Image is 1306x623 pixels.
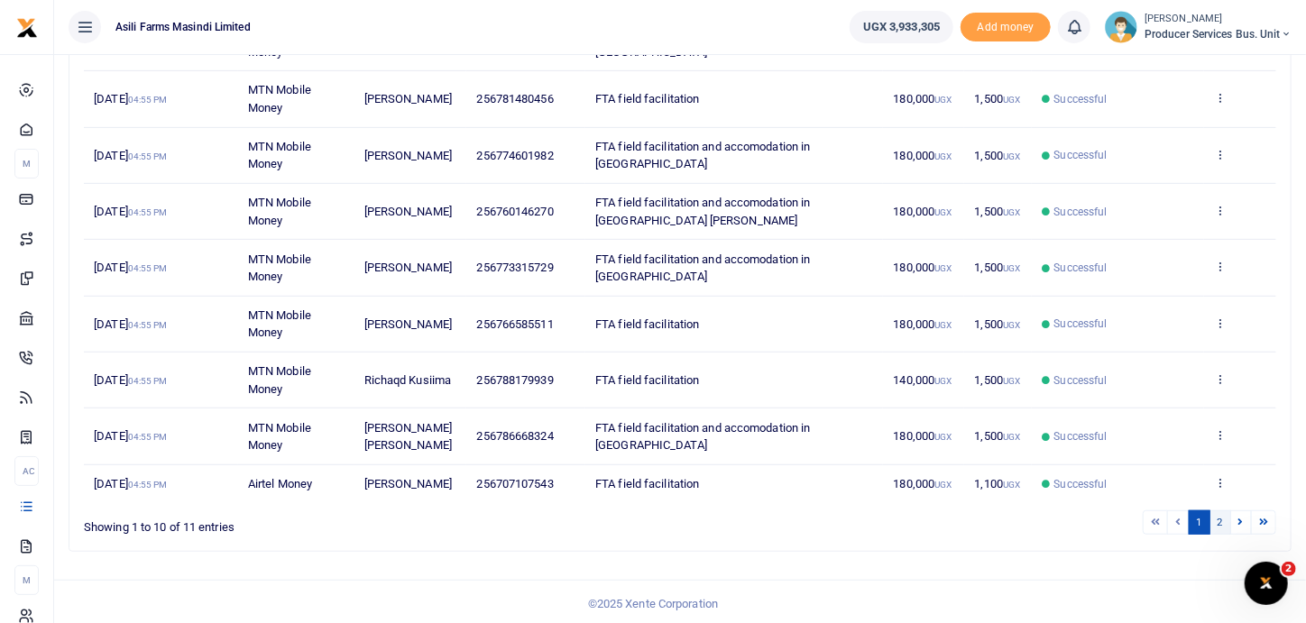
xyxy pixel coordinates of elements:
li: Toup your wallet [961,13,1051,42]
span: [DATE] [94,429,167,443]
li: M [14,149,39,179]
small: UGX [934,151,952,161]
img: logo-small [16,17,38,39]
span: Producer Services Bus. Unit [1145,26,1292,42]
small: UGX [1003,263,1020,273]
small: UGX [1003,480,1020,490]
a: profile-user [PERSON_NAME] Producer Services Bus. Unit [1105,11,1292,43]
span: 1,500 [975,92,1021,105]
span: 256707107543 [477,477,554,490]
span: 1,500 [975,149,1021,162]
small: UGX [934,320,952,330]
span: 256781480456 [477,92,554,105]
span: Successful [1054,316,1108,332]
small: UGX [1003,151,1020,161]
span: [PERSON_NAME] [364,317,452,331]
small: 04:55 PM [128,376,168,386]
span: FTA field facilitation and accomodation in [GEOGRAPHIC_DATA] [595,140,810,171]
a: logo-small logo-large logo-large [16,20,38,33]
small: UGX [934,480,952,490]
span: Asili Farms Masindi Limited [108,19,258,35]
small: UGX [1003,207,1020,217]
small: 04:55 PM [128,320,168,330]
span: MTN Mobile Money [248,140,311,171]
span: 180,000 [894,317,952,331]
span: MTN Mobile Money [248,364,311,396]
small: 04:55 PM [128,263,168,273]
span: FTA field facilitation and accomodation in [GEOGRAPHIC_DATA] [595,421,810,453]
small: UGX [934,95,952,105]
span: 1,500 [975,373,1021,387]
small: UGX [934,207,952,217]
img: profile-user [1105,11,1137,43]
span: [PERSON_NAME] [PERSON_NAME] [364,421,452,453]
span: FTA field facilitation [595,373,699,387]
small: UGX [1003,376,1020,386]
span: 180,000 [894,477,952,490]
span: FTA field facilitation and accomodation in [GEOGRAPHIC_DATA] [PERSON_NAME] [595,196,810,227]
a: 1 [1189,510,1210,535]
span: MTN Mobile Money [248,196,311,227]
small: 04:55 PM [128,151,168,161]
span: Richaqd Kusiima [364,373,452,387]
span: Successful [1054,204,1108,220]
span: 180,000 [894,261,952,274]
span: MTN Mobile Money [248,421,311,453]
span: Add money [961,13,1051,42]
a: Add money [961,19,1051,32]
span: 1,500 [975,205,1021,218]
li: Wallet ballance [842,11,961,43]
a: UGX 3,933,305 [850,11,953,43]
li: M [14,565,39,595]
a: 2 [1209,510,1231,535]
span: [PERSON_NAME] [364,477,452,490]
span: [DATE] [94,261,167,274]
span: MTN Mobile Money [248,308,311,340]
span: [DATE] [94,149,167,162]
span: 1,500 [975,261,1021,274]
span: 256788179939 [477,373,554,387]
span: 256760146270 [477,205,554,218]
small: UGX [1003,95,1020,105]
span: 1,500 [975,317,1021,331]
small: 04:55 PM [128,95,168,105]
small: [PERSON_NAME] [1145,12,1292,27]
span: Airtel Money [248,477,312,490]
small: UGX [934,263,952,273]
small: 04:55 PM [128,480,168,490]
span: FTA field facilitation and transport to [GEOGRAPHIC_DATA] [595,27,784,59]
span: 180,000 [894,429,952,443]
span: UGX 3,933,305 [863,18,940,36]
span: FTA field facilitation [595,317,699,331]
span: Successful [1054,372,1108,389]
span: FTA field facilitation [595,477,699,490]
small: UGX [1003,320,1020,330]
span: 180,000 [894,205,952,218]
span: FTA field facilitation and accomodation in [GEOGRAPHIC_DATA] [595,252,810,284]
small: 04:55 PM [128,207,168,217]
span: Successful [1054,147,1108,163]
small: UGX [934,376,952,386]
small: UGX [934,432,952,442]
div: Showing 1 to 10 of 11 entries [84,508,574,536]
span: [DATE] [94,477,167,490]
span: 256774601982 [477,149,554,162]
span: [DATE] [94,373,167,387]
span: FTA field facilitation [595,92,699,105]
small: 04:55 PM [128,432,168,442]
span: 180,000 [894,92,952,105]
span: Successful [1054,91,1108,107]
span: 140,000 [894,373,952,387]
iframe: Intercom live chat [1245,562,1288,605]
span: 1,500 [975,429,1021,443]
span: 2 [1282,562,1296,576]
span: 256786668324 [477,429,554,443]
span: [PERSON_NAME] [364,149,452,162]
span: Successful [1054,476,1108,492]
span: [DATE] [94,317,167,331]
span: MTN Mobile Money [248,27,311,59]
span: [PERSON_NAME] [364,205,452,218]
li: Ac [14,456,39,486]
span: [DATE] [94,205,167,218]
span: 256766585511 [477,317,554,331]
